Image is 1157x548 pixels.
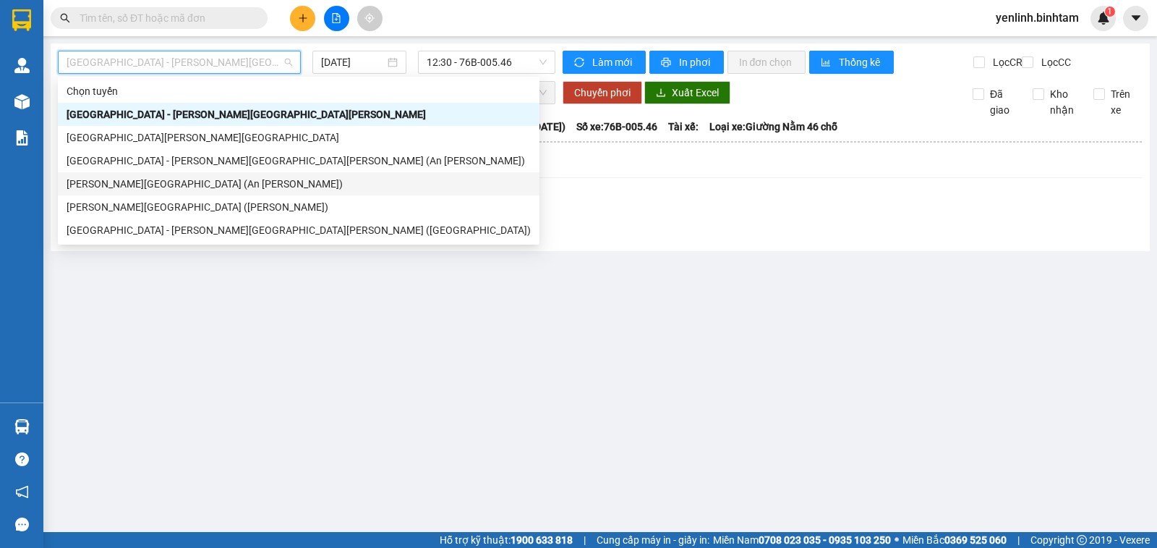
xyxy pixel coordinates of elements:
[67,130,531,146] div: [GEOGRAPHIC_DATA][PERSON_NAME][GEOGRAPHIC_DATA]
[902,532,1007,548] span: Miền Bắc
[987,54,1025,70] span: Lọc CR
[1097,12,1110,25] img: icon-new-feature
[58,149,539,172] div: Sài Gòn - Quảng Ngãi (An Sương)
[58,219,539,242] div: Sài Gòn - Quảng Ngãi (Vạn Phúc)
[14,94,30,109] img: warehouse-icon
[290,6,315,31] button: plus
[12,9,31,31] img: logo-vxr
[592,54,634,70] span: Làm mới
[709,119,837,135] span: Loại xe: Giường Nằm 46 chỗ
[14,419,30,434] img: warehouse-icon
[58,80,539,103] div: Chọn tuyến
[821,57,833,69] span: bar-chart
[984,86,1022,118] span: Đã giao
[679,54,712,70] span: In phơi
[14,130,30,146] img: solution-icon
[1107,7,1112,17] span: 1
[364,13,375,23] span: aim
[58,195,539,219] div: Quảng Ngãi - Sài Gòn (Vạn Phúc)
[576,119,657,135] span: Số xe: 76B-005.46
[321,54,385,70] input: 14/09/2025
[67,51,292,73] span: Hà Nội - Quảng Ngãi
[60,13,70,23] span: search
[67,176,531,192] div: [PERSON_NAME][GEOGRAPHIC_DATA] (An [PERSON_NAME])
[15,518,29,531] span: message
[809,51,894,74] button: bar-chartThống kê
[1105,7,1115,17] sup: 1
[1105,86,1143,118] span: Trên xe
[727,51,806,74] button: In đơn chọn
[58,126,539,149] div: Quảng Ngãi - Hà Nội
[1044,86,1082,118] span: Kho nhận
[511,534,573,546] strong: 1900 633 818
[58,103,539,126] div: Hà Nội - Quảng Ngãi
[574,57,586,69] span: sync
[644,81,730,104] button: downloadXuất Excel
[1130,12,1143,25] span: caret-down
[563,81,642,104] button: Chuyển phơi
[1123,6,1148,31] button: caret-down
[713,532,891,548] span: Miền Nam
[15,452,29,466] span: question-circle
[649,51,724,74] button: printerIn phơi
[584,532,586,548] span: |
[839,54,882,70] span: Thống kê
[58,172,539,195] div: Quảng Ngãi - Sài Gòn (An Sương)
[597,532,709,548] span: Cung cấp máy in - giấy in:
[80,10,250,26] input: Tìm tên, số ĐT hoặc mã đơn
[563,51,646,74] button: syncLàm mới
[668,119,699,135] span: Tài xế:
[1036,54,1073,70] span: Lọc CC
[67,106,531,122] div: [GEOGRAPHIC_DATA] - [PERSON_NAME][GEOGRAPHIC_DATA][PERSON_NAME]
[331,13,341,23] span: file-add
[984,9,1090,27] span: yenlinh.binhtam
[14,58,30,73] img: warehouse-icon
[67,83,531,99] div: Chọn tuyến
[67,153,531,169] div: [GEOGRAPHIC_DATA] - [PERSON_NAME][GEOGRAPHIC_DATA][PERSON_NAME] (An [PERSON_NAME])
[67,222,531,238] div: [GEOGRAPHIC_DATA] - [PERSON_NAME][GEOGRAPHIC_DATA][PERSON_NAME] ([GEOGRAPHIC_DATA])
[895,537,899,543] span: ⚪️
[759,534,891,546] strong: 0708 023 035 - 0935 103 250
[661,57,673,69] span: printer
[1017,532,1020,548] span: |
[357,6,383,31] button: aim
[1077,535,1087,545] span: copyright
[440,532,573,548] span: Hỗ trợ kỹ thuật:
[15,485,29,499] span: notification
[67,199,531,215] div: [PERSON_NAME][GEOGRAPHIC_DATA] ([PERSON_NAME])
[324,6,349,31] button: file-add
[427,51,546,73] span: 12:30 - 76B-005.46
[298,13,308,23] span: plus
[944,534,1007,546] strong: 0369 525 060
